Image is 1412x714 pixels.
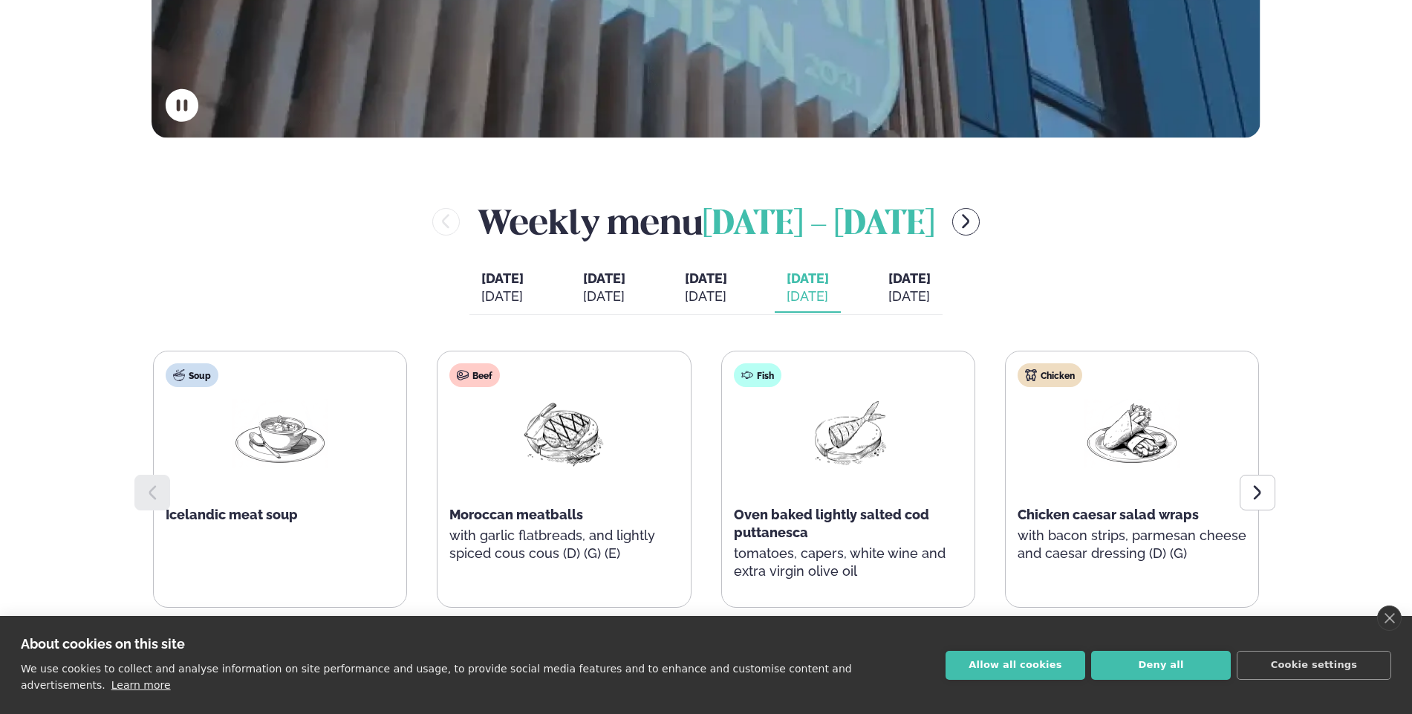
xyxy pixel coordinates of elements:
[232,399,328,468] img: Soup.png
[1091,651,1231,680] button: Deny all
[703,209,934,241] span: [DATE] - [DATE]
[685,288,727,305] div: [DATE]
[1237,651,1391,680] button: Cookie settings
[888,270,931,286] span: [DATE]
[478,198,934,246] h2: Weekly menu
[1018,363,1082,387] div: Chicken
[583,288,625,305] div: [DATE]
[571,264,637,313] button: [DATE] [DATE]
[516,399,611,468] img: Beef-Meat.png
[21,636,185,652] strong: About cookies on this site
[111,679,171,691] a: Learn more
[787,270,829,286] span: [DATE]
[1018,507,1199,522] span: Chicken caesar salad wraps
[734,507,929,540] span: Oven baked lightly salted cod puttanesca
[775,264,841,313] button: [DATE] [DATE]
[449,507,583,522] span: Moroccan meatballs
[449,527,678,562] p: with garlic flatbreads, and lightly spiced cous cous (D) (G) (E)
[673,264,739,313] button: [DATE] [DATE]
[741,369,753,381] img: fish.svg
[583,270,625,286] span: [DATE]
[876,264,943,313] button: [DATE] [DATE]
[952,208,980,236] button: menu-btn-right
[166,363,218,387] div: Soup
[1084,399,1180,468] img: Wraps.png
[166,507,298,522] span: Icelandic meat soup
[787,288,829,305] div: [DATE]
[432,208,460,236] button: menu-btn-left
[1018,527,1246,562] p: with bacon strips, parmesan cheese and caesar dressing (D) (G)
[481,288,524,305] div: [DATE]
[946,651,1085,680] button: Allow all cookies
[457,369,469,381] img: beef.svg
[21,663,852,691] p: We use cookies to collect and analyse information on site performance and usage, to provide socia...
[173,369,185,381] img: soup.svg
[469,264,536,313] button: [DATE] [DATE]
[481,270,524,286] span: [DATE]
[734,545,963,580] p: tomatoes, capers, white wine and extra virgin olive oil
[734,363,781,387] div: Fish
[449,363,500,387] div: Beef
[888,288,931,305] div: [DATE]
[685,270,727,288] span: [DATE]
[1377,606,1402,631] a: close
[1025,369,1037,381] img: chicken.svg
[801,399,896,468] img: Fish.png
